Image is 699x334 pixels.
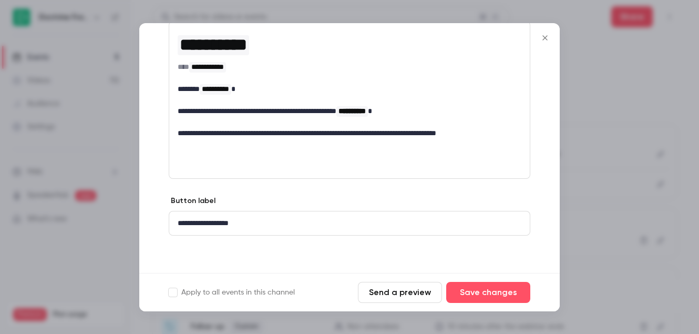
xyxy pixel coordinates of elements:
[169,211,530,235] div: editor
[169,22,530,145] div: editor
[169,196,215,206] label: Button label
[534,27,556,48] button: Close
[169,287,295,298] label: Apply to all events in this channel
[446,282,530,303] button: Save changes
[358,282,442,303] button: Send a preview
